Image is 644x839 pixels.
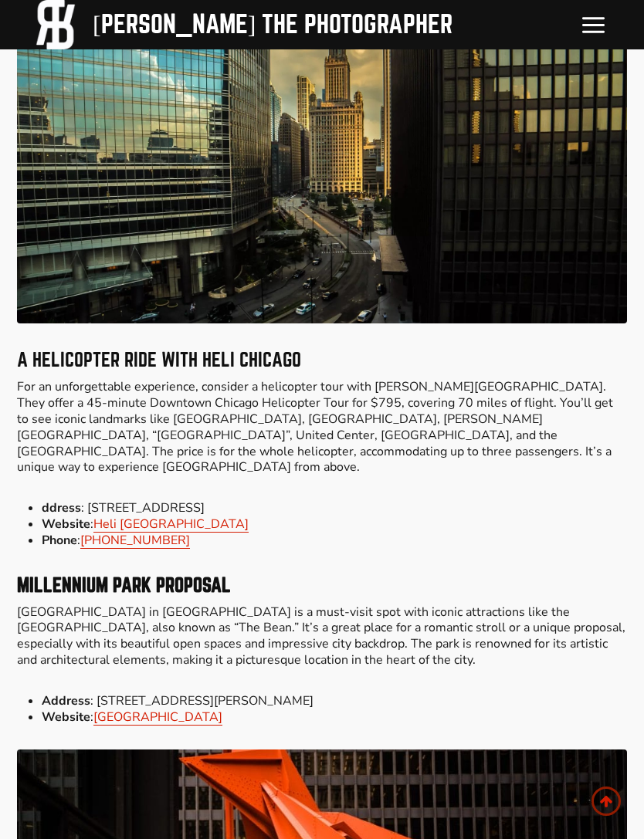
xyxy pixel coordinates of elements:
a: Scroll to top [591,787,621,816]
strong: Phone [42,532,77,549]
h3: A Helicopter Ride with Heli Chicago [17,351,628,370]
strong: Address [42,692,90,709]
strong: Millennium Park Proposal [17,576,231,595]
strong: Website [42,709,90,726]
a: Heli [GEOGRAPHIC_DATA] [93,516,249,533]
li: : [STREET_ADDRESS][PERSON_NAME] [42,693,628,709]
p: For an unforgettable experience, consider a helicopter tour with [PERSON_NAME][GEOGRAPHIC_DATA]. ... [17,379,628,475]
button: Open menu [573,7,613,42]
strong: ddress [42,499,81,516]
li: : [42,709,628,726]
li: : [STREET_ADDRESS] [42,500,628,516]
p: [GEOGRAPHIC_DATA] in [GEOGRAPHIC_DATA] is a must-visit spot with iconic attractions like the [GEO... [17,604,628,668]
li: : [42,533,628,549]
div: [PERSON_NAME] the Photographer [93,10,452,39]
a: [GEOGRAPHIC_DATA] [93,709,222,726]
a: [PHONE_NUMBER] [80,532,190,549]
strong: Website [42,516,90,533]
li: : [42,516,628,533]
